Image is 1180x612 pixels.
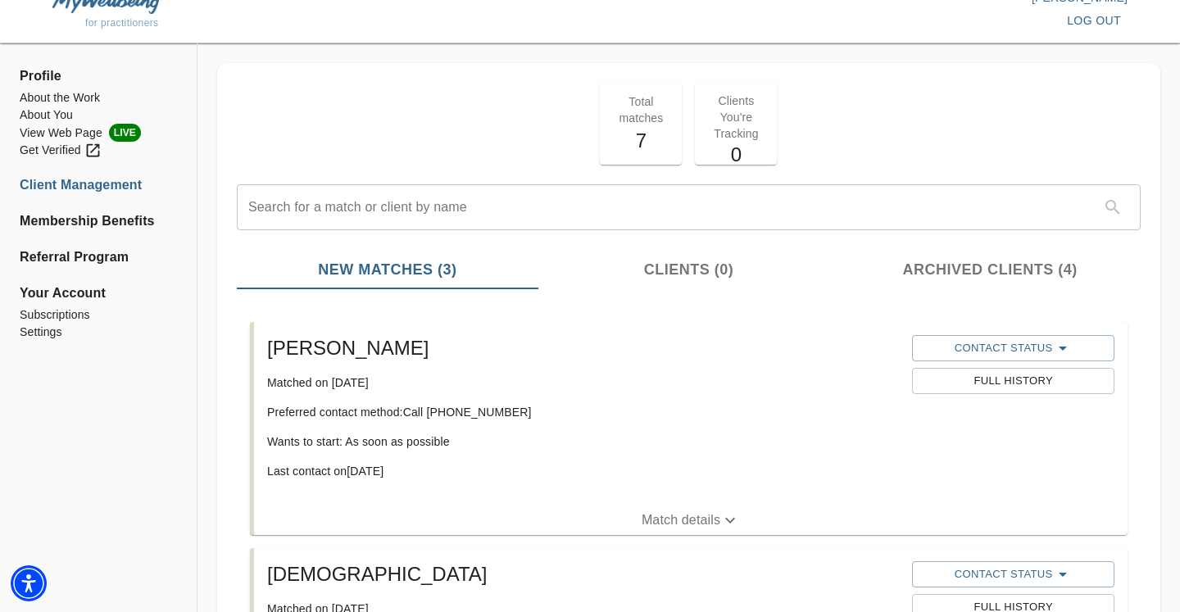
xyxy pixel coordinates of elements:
[247,259,529,281] span: New Matches (3)
[20,124,177,142] a: View Web PageLIVE
[912,368,1114,394] button: Full History
[20,124,177,142] li: View Web Page
[705,142,767,168] h5: 0
[20,324,177,341] a: Settings
[254,505,1128,535] button: Match details
[267,335,899,361] h5: [PERSON_NAME]
[20,107,177,124] a: About You
[20,175,177,195] a: Client Management
[705,93,767,142] p: Clients You're Tracking
[1067,11,1121,31] span: log out
[20,247,177,267] a: Referral Program
[20,89,177,107] a: About the Work
[920,338,1105,358] span: Contact Status
[610,128,672,154] h5: 7
[109,124,141,142] span: LIVE
[610,93,672,126] p: Total matches
[920,564,1105,584] span: Contact Status
[548,259,830,281] span: Clients (0)
[267,374,899,391] p: Matched on [DATE]
[267,404,899,420] p: Preferred contact method: Call [PHONE_NUMBER]
[267,433,899,450] p: Wants to start: As soon as possible
[267,561,899,587] h5: [DEMOGRAPHIC_DATA]
[20,66,177,86] span: Profile
[20,142,102,159] div: Get Verified
[642,510,720,530] p: Match details
[20,306,177,324] a: Subscriptions
[920,372,1105,391] span: Full History
[1060,6,1128,36] button: log out
[849,259,1131,281] span: Archived Clients (4)
[912,561,1114,587] button: Contact Status
[912,335,1114,361] button: Contact Status
[20,142,177,159] a: Get Verified
[267,463,899,479] p: Last contact on [DATE]
[85,17,159,29] span: for practitioners
[20,283,177,303] span: Your Account
[20,211,177,231] a: Membership Benefits
[11,565,47,601] div: Accessibility Menu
